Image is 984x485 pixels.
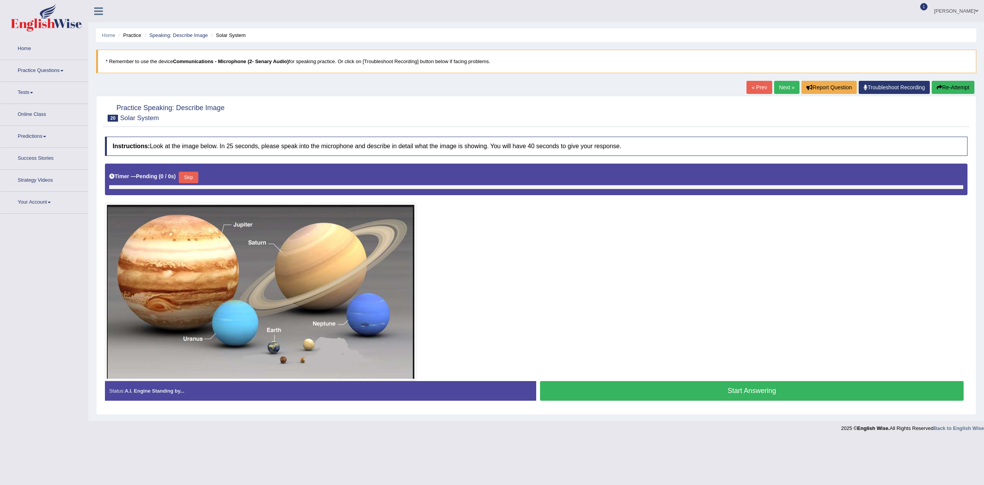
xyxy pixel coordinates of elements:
a: Strategy Videos [0,170,88,189]
span: 20 [108,115,118,122]
a: Online Class [0,104,88,123]
strong: A.I. Engine Standing by... [125,388,184,394]
a: Predictions [0,126,88,145]
b: 0 / 0s [161,173,174,179]
strong: English Wise. [857,425,889,431]
li: Practice [116,32,141,39]
h2: Practice Speaking: Describe Image [105,102,224,122]
b: ( [159,173,161,179]
a: Success Stories [0,148,88,167]
h4: Look at the image below. In 25 seconds, please speak into the microphone and describe in detail w... [105,137,967,156]
a: Back to English Wise [934,425,984,431]
button: Start Answering [540,381,964,401]
b: Communications - Microphone (2- Senary Audio) [173,59,289,64]
a: Your Account [0,192,88,211]
a: « Prev [746,81,772,94]
button: Report Question [801,81,857,94]
a: Troubleshoot Recording [859,81,930,94]
div: 2025 © All Rights Reserved [841,421,984,432]
b: Instructions: [113,143,150,149]
a: Tests [0,82,88,101]
button: Skip [179,172,198,183]
b: ) [174,173,176,179]
b: Pending [136,173,157,179]
span: 1 [920,3,928,10]
a: Practice Questions [0,60,88,79]
button: Re-Attempt [932,81,974,94]
a: Home [102,32,115,38]
div: Status: [105,381,536,401]
h5: Timer — [109,174,176,179]
a: Speaking: Describe Image [149,32,208,38]
a: Home [0,38,88,57]
a: Next » [774,81,799,94]
blockquote: * Remember to use the device for speaking practice. Or click on [Troubleshoot Recording] button b... [96,50,976,73]
small: Solar System [120,114,159,122]
li: Solar System [209,32,246,39]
